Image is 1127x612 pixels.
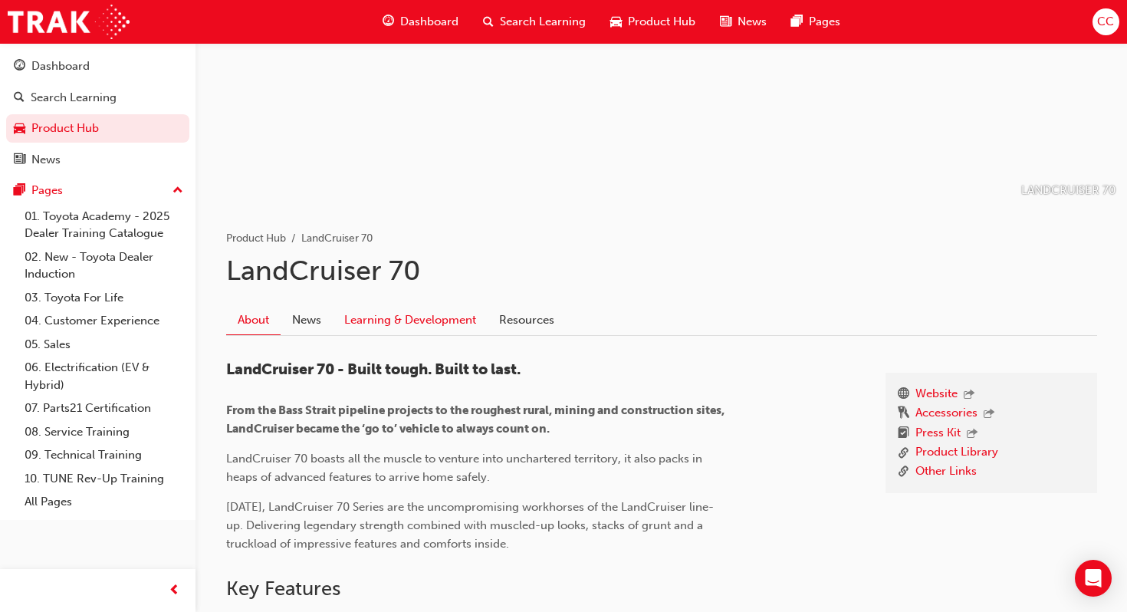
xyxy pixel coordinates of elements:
[400,13,458,31] span: Dashboard
[898,385,909,405] span: www-icon
[779,6,853,38] a: pages-iconPages
[18,333,189,357] a: 05. Sales
[226,232,286,245] a: Product Hub
[226,452,705,484] span: LandCruiser 70 boasts all the muscle to venture into unchartered territory, it also packs in heap...
[333,305,488,334] a: Learning & Development
[6,49,189,176] button: DashboardSearch LearningProduct HubNews
[14,91,25,105] span: search-icon
[6,114,189,143] a: Product Hub
[738,13,767,31] span: News
[984,408,994,421] span: outbound-icon
[500,13,586,31] span: Search Learning
[14,153,25,167] span: news-icon
[6,52,189,81] a: Dashboard
[598,6,708,38] a: car-iconProduct Hub
[14,60,25,74] span: guage-icon
[898,443,909,462] span: link-icon
[488,305,566,334] a: Resources
[18,420,189,444] a: 08. Service Training
[18,205,189,245] a: 01. Toyota Academy - 2025 Dealer Training Catalogue
[18,245,189,286] a: 02. New - Toyota Dealer Induction
[18,467,189,491] a: 10. TUNE Rev-Up Training
[226,305,281,335] a: About
[915,462,977,482] a: Other Links
[483,12,494,31] span: search-icon
[610,12,622,31] span: car-icon
[370,6,471,38] a: guage-iconDashboard
[383,12,394,31] span: guage-icon
[14,122,25,136] span: car-icon
[6,176,189,205] button: Pages
[809,13,840,31] span: Pages
[898,404,909,424] span: keys-icon
[226,360,521,378] span: LandCruiser 70 - Built tough. Built to last.
[915,443,998,462] a: Product Library
[226,577,1097,601] h2: Key Features
[720,12,731,31] span: news-icon
[471,6,598,38] a: search-iconSearch Learning
[915,385,958,405] a: Website
[628,13,695,31] span: Product Hub
[708,6,779,38] a: news-iconNews
[301,230,373,248] li: LandCruiser 70
[1075,560,1112,597] div: Open Intercom Messenger
[14,184,25,198] span: pages-icon
[8,5,130,39] img: Trak
[31,58,90,75] div: Dashboard
[791,12,803,31] span: pages-icon
[169,581,180,600] span: prev-icon
[1092,8,1119,35] button: CC
[898,462,909,482] span: link-icon
[1097,13,1114,31] span: CC
[898,424,909,444] span: booktick-icon
[18,286,189,310] a: 03. Toyota For Life
[18,396,189,420] a: 07. Parts21 Certification
[31,89,117,107] div: Search Learning
[18,443,189,467] a: 09. Technical Training
[6,146,189,174] a: News
[18,309,189,333] a: 04. Customer Experience
[915,404,978,424] a: Accessories
[6,84,189,112] a: Search Learning
[226,254,1097,288] h1: LandCruiser 70
[915,424,961,444] a: Press Kit
[967,428,978,441] span: outbound-icon
[1021,182,1115,199] p: LANDCRUISER 70
[281,305,333,334] a: News
[172,181,183,201] span: up-icon
[31,182,63,199] div: Pages
[18,356,189,396] a: 06. Electrification (EV & Hybrid)
[18,490,189,514] a: All Pages
[226,403,727,436] span: From the Bass Strait pipeline projects to the roughest rural, mining and construction sites, Land...
[964,389,974,402] span: outbound-icon
[226,500,714,551] span: [DATE], LandCruiser 70 Series are the uncompromising workhorses of the LandCruiser line-up. Deliv...
[31,151,61,169] div: News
